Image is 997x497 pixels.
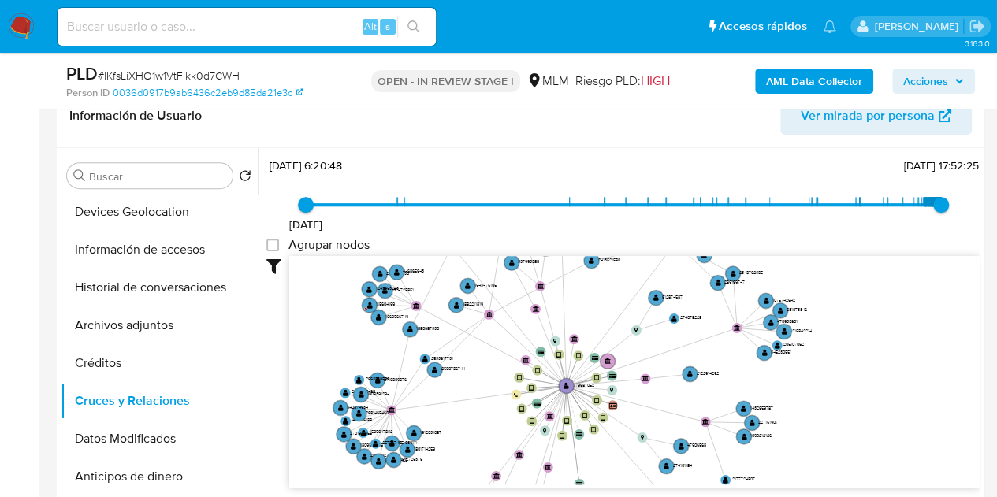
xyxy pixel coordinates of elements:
[591,425,596,432] text: 
[351,442,356,449] text: 
[376,313,381,321] text: 
[367,301,373,308] text: 
[66,61,98,86] b: PLD
[386,269,410,276] text: 2109777630
[573,381,594,388] text: 779687052
[465,282,471,289] text: 
[671,314,677,321] text: 
[545,463,551,469] text: 
[341,430,347,437] text: 
[766,69,862,94] b: AML Data Collector
[739,269,763,276] text: 2348762385
[61,382,258,420] button: Cruces y Relaciones
[750,432,772,438] text: 1099212126
[710,250,731,257] text: 589608259
[382,287,388,294] text: 
[384,376,407,382] text: 2710809876
[474,281,497,287] text: 1943475105
[903,69,948,94] span: Acciones
[61,269,258,306] button: Historial de conversaciones
[679,442,684,449] text: 
[374,376,380,384] text: 
[404,446,410,453] text: 
[715,279,720,286] text: 
[775,341,780,348] text: 
[964,37,989,50] span: 3.163.0
[356,410,362,417] text: 
[350,430,372,436] text: 2701918356
[653,294,659,301] text: 
[61,193,258,231] button: Devices Geolocation
[515,451,522,457] text: 
[347,403,368,410] text: 340874934
[370,452,393,458] text: 2008102764
[493,472,499,478] text: 
[432,365,437,373] text: 
[73,169,86,182] button: Buscar
[763,297,768,304] text: 
[723,476,728,483] text: 
[696,369,718,376] text: 2122914292
[359,391,364,398] text: 
[556,350,561,358] text: 
[61,420,258,458] button: Datos Modificados
[61,344,258,382] button: Créditos
[69,108,202,124] h1: Información de Usuario
[360,428,366,436] text: 
[969,18,985,35] a: Salir
[463,300,483,306] text: 1882211819
[532,305,538,311] text: 
[672,462,691,468] text: 274101184
[781,328,787,335] text: 
[535,366,540,373] text: 
[398,439,419,445] text: 1546391114
[385,19,390,34] span: s
[343,389,348,396] text: 
[367,390,389,396] text: 1908391294
[589,257,594,264] text: 
[526,72,569,90] div: MLM
[98,68,240,83] span: # lKfsLiXHO1w1VtFikk0d7CWH
[266,239,279,251] input: Agrupar nodos
[687,442,706,448] text: 47906568
[338,404,344,411] text: 
[741,405,746,412] text: 
[687,370,693,377] text: 
[518,258,539,265] text: 337993388
[750,419,755,426] text: 
[385,457,407,463] text: 1524342428
[364,19,377,34] span: Alt
[571,335,577,341] text: 
[543,428,547,433] text: 
[356,376,362,383] text: 
[366,285,372,292] text: 
[519,405,524,412] text: 
[389,440,395,447] text: 
[546,412,552,418] text: 
[597,256,620,262] text: 2413521580
[61,231,258,269] button: Información de accesos
[778,306,783,313] text: 
[892,69,975,94] button: Acciones
[582,411,587,418] text: 
[352,417,372,423] text: 498126188
[591,355,597,360] text: 
[371,70,520,92] p: OPEN - IN REVIEW STAGE I
[731,476,754,482] text: 2177724807
[575,72,670,90] span: Riesgo PLD:
[414,445,435,451] text: 1801714259
[641,72,670,90] span: HIGH
[365,306,367,310] text: D
[576,481,582,486] text: 
[601,414,605,421] text: 
[523,356,529,362] text: 
[366,375,389,381] text: 2663569559
[734,324,740,330] text: 
[641,435,645,440] text: 
[719,18,807,35] span: Accesos rápidos
[420,428,441,435] text: 1912031087
[594,396,599,403] text: 
[780,97,972,135] button: Ver mirada por persona
[724,278,745,284] text: 289169747
[392,286,414,292] text: 1324725851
